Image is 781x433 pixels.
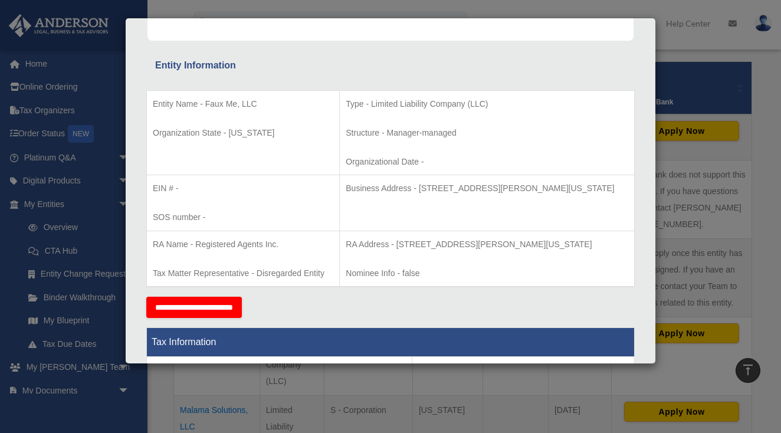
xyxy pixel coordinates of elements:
p: RA Name - Registered Agents Inc. [153,237,333,252]
th: Tax Information [147,328,635,357]
p: Tax Status - Disregarded Entity [153,363,406,378]
p: RA Address - [STREET_ADDRESS][PERSON_NAME][US_STATE] [346,237,628,252]
p: SOS number - [153,210,333,225]
p: Entity Name - Faux Me, LLC [153,97,333,111]
p: Type - Limited Liability Company (LLC) [346,97,628,111]
p: Organizational Date - [346,155,628,169]
p: Tax Form - Disregarded [418,363,628,378]
p: EIN # - [153,181,333,196]
p: Business Address - [STREET_ADDRESS][PERSON_NAME][US_STATE] [346,181,628,196]
div: Entity Information [155,57,626,74]
p: Structure - Manager-managed [346,126,628,140]
p: Nominee Info - false [346,266,628,281]
p: Tax Matter Representative - Disregarded Entity [153,266,333,281]
p: Organization State - [US_STATE] [153,126,333,140]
